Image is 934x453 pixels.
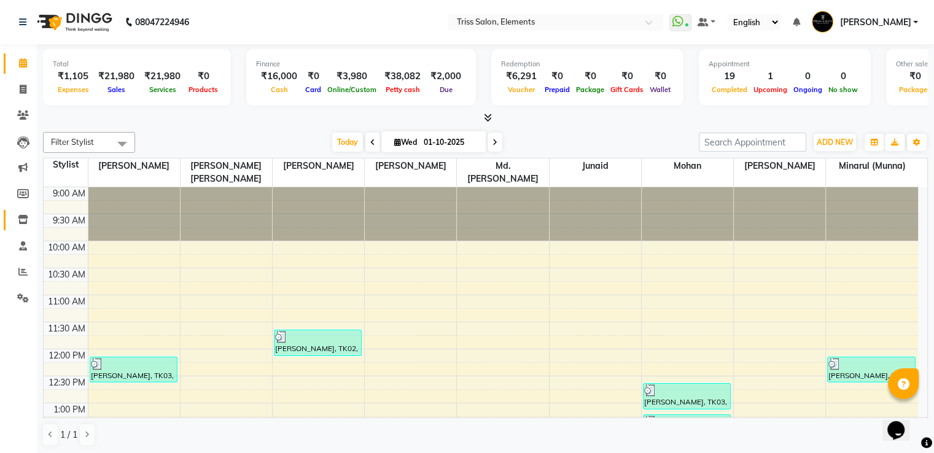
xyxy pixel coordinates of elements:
[437,85,456,94] span: Due
[273,158,364,174] span: [PERSON_NAME]
[501,69,542,83] div: ₹6,291
[828,357,915,382] div: [PERSON_NAME], TK02, 12:10 PM-12:40 PM, Head Massage (₹500)
[55,85,92,94] span: Expenses
[302,69,324,83] div: ₹0
[644,384,731,409] div: [PERSON_NAME], TK03, 12:40 PM-01:10 PM, Head Massage (₹500)
[51,137,94,147] span: Filter Stylist
[274,330,362,355] div: [PERSON_NAME], TK02, 11:40 AM-12:10 PM, [PERSON_NAME] Styling (₹350)
[139,69,185,83] div: ₹21,980
[45,268,88,281] div: 10:30 AM
[391,137,420,147] span: Wed
[50,187,88,200] div: 9:00 AM
[542,85,573,94] span: Prepaid
[825,69,861,83] div: 0
[896,85,934,94] span: Packages
[573,69,607,83] div: ₹0
[734,158,825,174] span: [PERSON_NAME]
[45,295,88,308] div: 11:00 AM
[750,85,790,94] span: Upcoming
[750,69,790,83] div: 1
[550,158,641,174] span: Junaid
[573,85,607,94] span: Package
[896,69,934,83] div: ₹0
[542,69,573,83] div: ₹0
[709,59,861,69] div: Appointment
[324,69,379,83] div: ₹3,980
[814,134,856,151] button: ADD NEW
[44,158,88,171] div: Stylist
[642,158,733,174] span: Mohan
[825,85,861,94] span: No show
[45,322,88,335] div: 11:30 AM
[53,69,93,83] div: ₹1,105
[505,85,538,94] span: Voucher
[256,69,302,83] div: ₹16,000
[53,59,221,69] div: Total
[790,69,825,83] div: 0
[826,158,918,174] span: Minarul (Munna)
[699,133,806,152] input: Search Appointment
[181,158,272,187] span: [PERSON_NAME] [PERSON_NAME]
[104,85,128,94] span: Sales
[817,137,853,147] span: ADD NEW
[383,85,423,94] span: Petty cash
[90,357,177,382] div: [PERSON_NAME], TK03, 12:10 PM-12:40 PM, [PERSON_NAME] Styling (₹350)
[332,133,363,152] span: Today
[46,376,88,389] div: 12:30 PM
[51,403,88,416] div: 1:00 PM
[60,428,77,441] span: 1 / 1
[839,16,911,29] span: [PERSON_NAME]
[45,241,88,254] div: 10:00 AM
[185,69,221,83] div: ₹0
[88,158,180,174] span: [PERSON_NAME]
[365,158,456,174] span: [PERSON_NAME]
[709,69,750,83] div: 19
[31,5,115,39] img: logo
[379,69,426,83] div: ₹38,082
[302,85,324,94] span: Card
[185,85,221,94] span: Products
[420,133,481,152] input: 2025-10-01
[135,5,189,39] b: 08047224946
[882,404,922,441] iframe: chat widget
[324,85,379,94] span: Online/Custom
[647,85,674,94] span: Wallet
[607,69,647,83] div: ₹0
[426,69,466,83] div: ₹2,000
[647,69,674,83] div: ₹0
[256,59,466,69] div: Finance
[607,85,647,94] span: Gift Cards
[812,11,833,33] img: Ashish Joshi
[93,69,139,83] div: ₹21,980
[50,214,88,227] div: 9:30 AM
[709,85,750,94] span: Completed
[457,158,548,187] span: Md. [PERSON_NAME]
[501,59,674,69] div: Redemption
[146,85,179,94] span: Services
[268,85,291,94] span: Cash
[46,349,88,362] div: 12:00 PM
[790,85,825,94] span: Ongoing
